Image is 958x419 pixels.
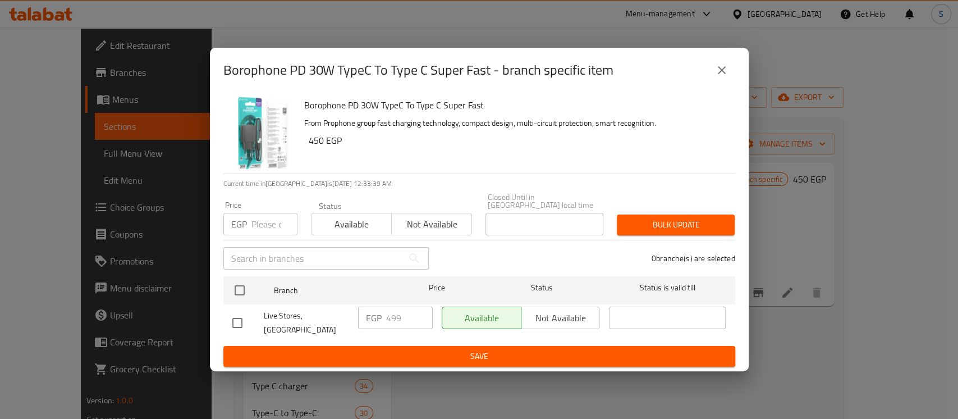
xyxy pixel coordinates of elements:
h6: 450 EGP [309,133,726,148]
span: Not available [396,216,467,233]
span: Status is valid till [609,281,726,295]
span: Branch [274,284,391,298]
input: Search in branches [223,247,403,270]
span: Live Stores, [GEOGRAPHIC_DATA] [264,309,349,337]
button: Bulk update [617,215,735,235]
img: Borophone PD 30W TypeC To Type C Super Fast [223,97,295,169]
button: close [708,57,735,84]
span: Available [316,216,387,233]
button: Available [311,213,392,235]
p: Current time in [GEOGRAPHIC_DATA] is [DATE] 12:33:39 AM [223,179,735,189]
input: Please enter price [251,213,297,235]
span: Save [232,349,726,363]
p: 0 branche(s) are selected [652,253,735,264]
button: Save [223,346,735,367]
input: Please enter price [386,307,433,329]
p: EGP [231,217,247,231]
h2: Borophone PD 30W TypeC To Type C Super Fast - branch specific item [223,61,613,79]
h6: Borophone PD 30W TypeC To Type C Super Fast [304,97,726,113]
p: EGP [366,311,382,325]
p: From Prophone group fast charging technology, compact design, multi-circuit protection, smart rec... [304,116,726,130]
button: Not available [391,213,472,235]
span: Status [483,281,600,295]
span: Bulk update [626,218,726,232]
span: Price [400,281,474,295]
